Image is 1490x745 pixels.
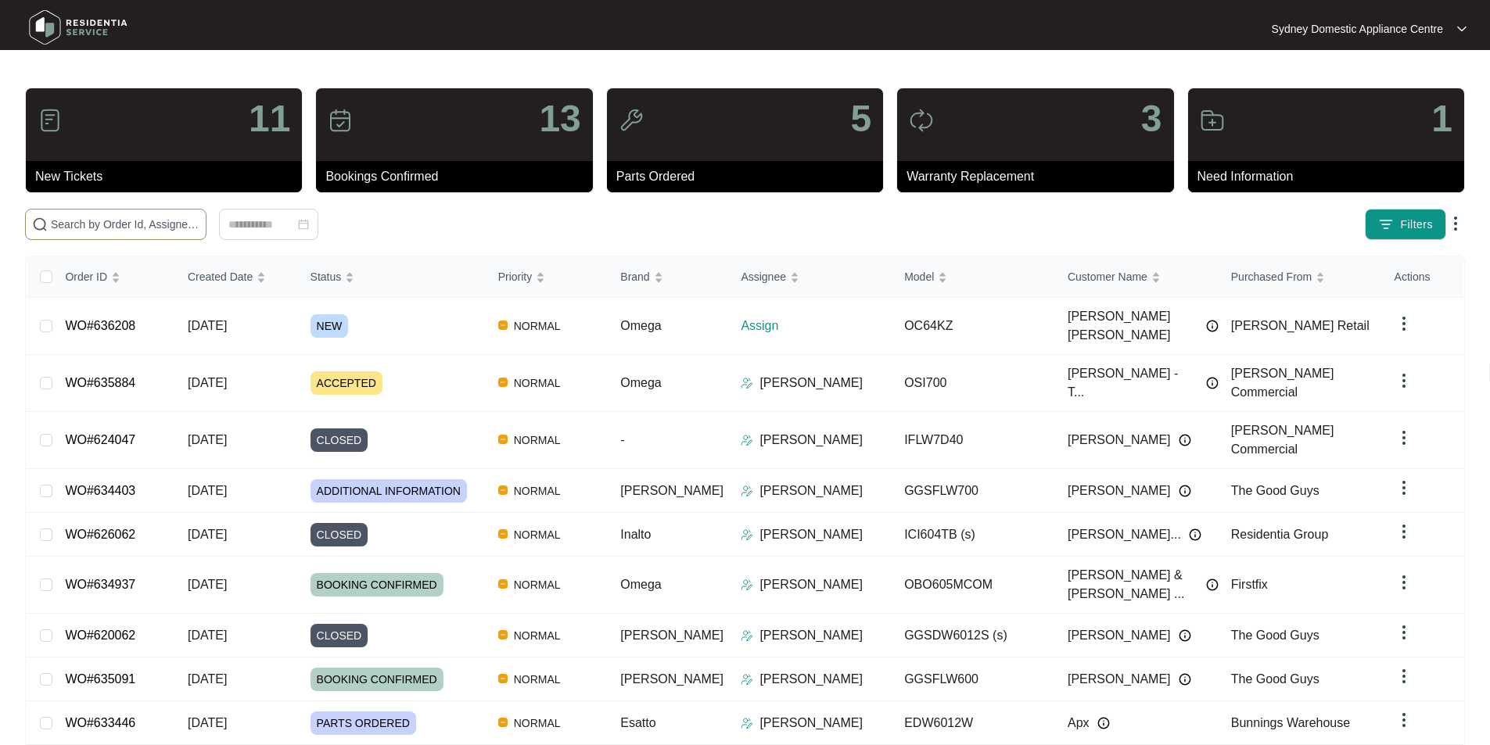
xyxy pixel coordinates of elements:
img: Info icon [1097,717,1110,729]
img: Info icon [1179,434,1191,446]
p: [PERSON_NAME] [759,714,863,732]
p: 11 [249,100,290,138]
img: Info icon [1206,320,1219,332]
span: CLOSED [311,523,368,546]
td: EDW6012W [892,701,1055,745]
img: search-icon [32,217,48,232]
span: Status [311,268,342,285]
p: 3 [1141,100,1162,138]
span: [DATE] [188,376,227,389]
p: 5 [850,100,871,138]
img: Vercel Logo [498,674,508,683]
span: [PERSON_NAME] Commercial [1231,367,1334,399]
span: PARTS ORDERED [311,711,416,735]
img: dropdown arrow [1446,214,1465,233]
img: Vercel Logo [498,718,508,727]
img: Info icon [1189,528,1201,541]
span: ADDITIONAL INFORMATION [311,479,467,503]
th: Brand [608,256,728,298]
span: NORMAL [508,626,567,645]
span: [PERSON_NAME] [1068,670,1171,689]
img: filter icon [1378,217,1394,232]
span: Brand [620,268,649,285]
p: Need Information [1197,167,1464,186]
p: [PERSON_NAME] [759,374,863,392]
img: dropdown arrow [1395,314,1413,333]
p: Sydney Domestic Appliance Centre [1272,21,1443,37]
span: [DATE] [188,528,227,541]
span: [PERSON_NAME] [620,484,723,497]
span: [PERSON_NAME] [1068,626,1171,645]
img: Assigner Icon [741,629,753,642]
span: Omega [620,319,661,332]
a: WO#626062 [65,528,135,541]
img: dropdown arrow [1395,667,1413,686]
a: WO#634937 [65,578,135,591]
span: - [620,433,624,446]
img: icon [619,108,644,133]
img: icon [909,108,934,133]
span: Apx [1068,714,1090,732]
span: [PERSON_NAME] [620,629,723,642]
a: WO#624047 [65,433,135,446]
span: [PERSON_NAME] & [PERSON_NAME] ... [1068,566,1198,604]
span: NORMAL [508,670,567,689]
p: [PERSON_NAME] [759,525,863,544]
img: dropdown arrow [1395,522,1413,541]
td: OC64KZ [892,298,1055,355]
img: Vercel Logo [498,378,508,387]
p: [PERSON_NAME] [759,575,863,594]
img: Vercel Logo [498,630,508,639]
span: The Good Guys [1231,484,1319,497]
span: Model [904,268,934,285]
span: Firstfix [1231,578,1268,591]
span: [PERSON_NAME] - T... [1068,364,1198,402]
p: [PERSON_NAME] [759,626,863,645]
span: NORMAL [508,482,567,500]
img: icon [328,108,353,133]
img: icon [1200,108,1225,133]
a: WO#633446 [65,716,135,729]
img: Assigner Icon [741,578,753,591]
img: Vercel Logo [498,321,508,330]
th: Created Date [175,256,298,298]
button: filter iconFilters [1365,209,1446,240]
span: Bunnings Warehouse [1231,716,1350,729]
td: IFLW7D40 [892,412,1055,469]
img: Info icon [1179,485,1191,497]
img: Info icon [1206,377,1219,389]
p: [PERSON_NAME] [759,670,863,689]
a: WO#620062 [65,629,135,642]
img: Assigner Icon [741,377,753,389]
input: Search by Order Id, Assignee Name, Customer Name, Brand and Model [51,216,199,233]
img: dropdown arrow [1395,711,1413,729]
span: [DATE] [188,629,227,642]
img: Vercel Logo [498,579,508,589]
span: CLOSED [311,624,368,647]
img: dropdown arrow [1395,573,1413,592]
span: Residentia Group [1231,528,1329,541]
th: Actions [1382,256,1463,298]
span: NORMAL [508,575,567,594]
span: [PERSON_NAME] [1068,482,1171,500]
img: Vercel Logo [498,529,508,539]
span: Inalto [620,528,651,541]
img: dropdown arrow [1395,623,1413,642]
span: [DATE] [188,716,227,729]
span: [DATE] [188,484,227,497]
span: The Good Guys [1231,629,1319,642]
td: GGSFLW600 [892,657,1055,701]
th: Order ID [52,256,175,298]
span: NORMAL [508,431,567,450]
p: [PERSON_NAME] [759,431,863,450]
p: Warranty Replacement [907,167,1173,186]
a: WO#635884 [65,376,135,389]
span: NORMAL [508,317,567,335]
span: NORMAL [508,525,567,544]
img: Assigner Icon [741,485,753,497]
td: ICI604TB (s) [892,513,1055,557]
a: WO#635091 [65,672,135,686]
span: [PERSON_NAME] [620,672,723,686]
span: The Good Guys [1231,672,1319,686]
th: Customer Name [1055,256,1219,298]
